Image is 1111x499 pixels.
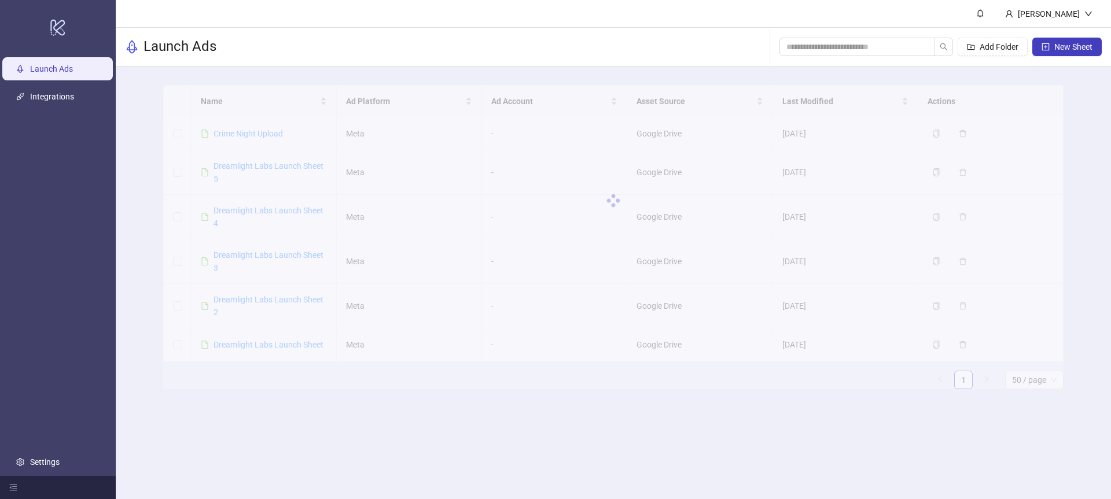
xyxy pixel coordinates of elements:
a: Launch Ads [30,64,73,73]
span: down [1084,10,1092,18]
span: user [1005,10,1013,18]
span: search [940,43,948,51]
span: menu-fold [9,483,17,491]
div: [PERSON_NAME] [1013,8,1084,20]
button: New Sheet [1032,38,1102,56]
span: Add Folder [980,42,1018,51]
button: Add Folder [958,38,1028,56]
span: folder-add [967,43,975,51]
span: rocket [125,40,139,54]
span: bell [976,9,984,17]
a: Integrations [30,92,74,101]
span: New Sheet [1054,42,1092,51]
a: Settings [30,457,60,467]
h3: Launch Ads [144,38,216,56]
span: plus-square [1042,43,1050,51]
